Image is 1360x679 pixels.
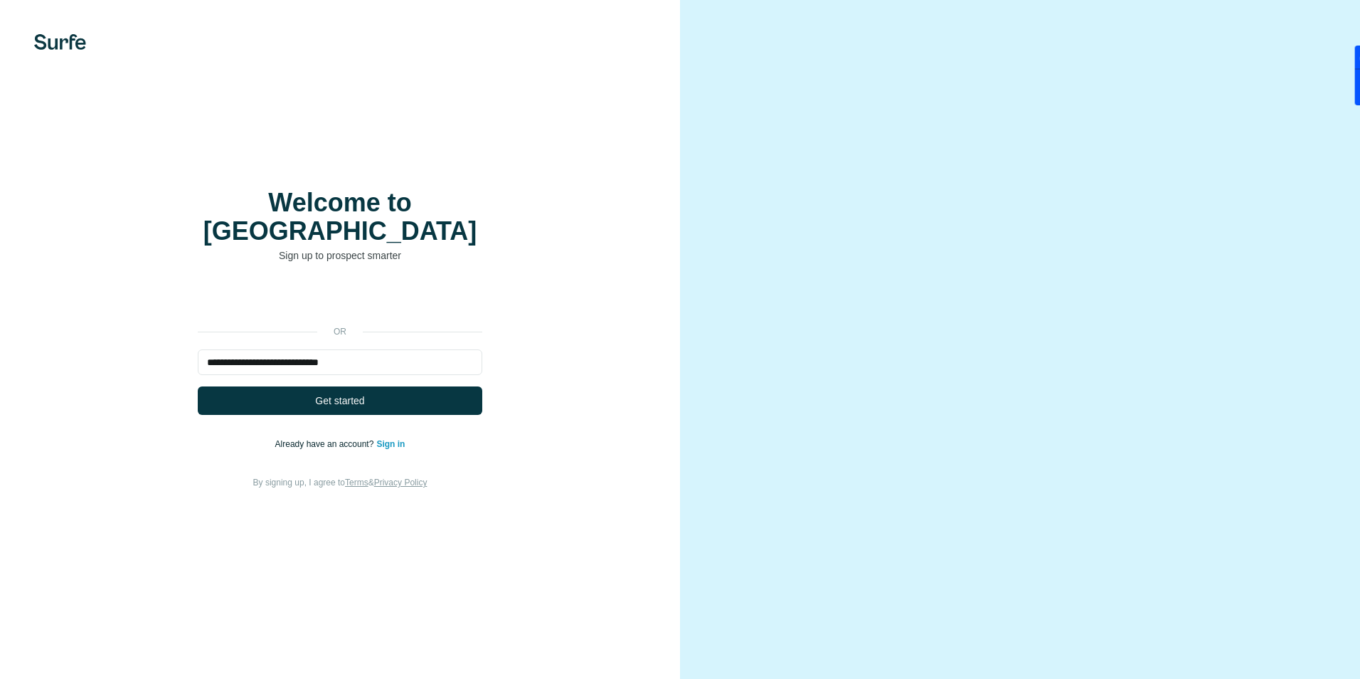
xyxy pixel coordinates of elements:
h1: Welcome to [GEOGRAPHIC_DATA] [198,189,482,246]
a: Sign in [376,439,405,449]
img: Surfe's logo [34,34,86,50]
span: Get started [315,394,364,408]
iframe: Sign in with Google Dialog [1068,14,1346,194]
iframe: Sign in with Google Button [191,284,489,315]
a: Terms [345,478,368,488]
a: Privacy Policy [374,478,427,488]
p: or [317,325,363,338]
span: By signing up, I agree to & [253,478,427,488]
span: Already have an account? [275,439,377,449]
button: Get started [198,386,482,415]
p: Sign up to prospect smarter [198,248,482,263]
